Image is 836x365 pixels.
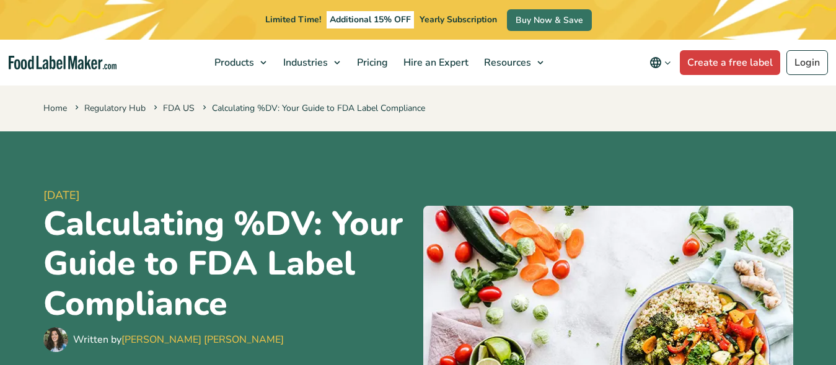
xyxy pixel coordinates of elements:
span: Hire an Expert [400,56,470,69]
a: Regulatory Hub [84,102,146,114]
a: Create a free label [680,50,780,75]
span: Resources [480,56,532,69]
button: Change language [641,50,680,75]
span: Additional 15% OFF [327,11,414,29]
span: [DATE] [43,187,413,204]
a: [PERSON_NAME] [PERSON_NAME] [121,333,284,346]
a: Home [43,102,67,114]
span: Industries [279,56,329,69]
a: FDA US [163,102,195,114]
span: Pricing [353,56,389,69]
a: Hire an Expert [396,40,473,86]
a: Resources [477,40,550,86]
a: Pricing [350,40,393,86]
h1: Calculating %DV: Your Guide to FDA Label Compliance [43,204,413,324]
a: Products [207,40,273,86]
span: Yearly Subscription [420,14,497,25]
a: Food Label Maker homepage [9,56,117,70]
a: Buy Now & Save [507,9,592,31]
span: Calculating %DV: Your Guide to FDA Label Compliance [200,102,425,114]
span: Limited Time! [265,14,321,25]
div: Written by [73,332,284,347]
span: Products [211,56,255,69]
a: Login [786,50,828,75]
img: Maria Abi Hanna - Food Label Maker [43,327,68,352]
a: Industries [276,40,346,86]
